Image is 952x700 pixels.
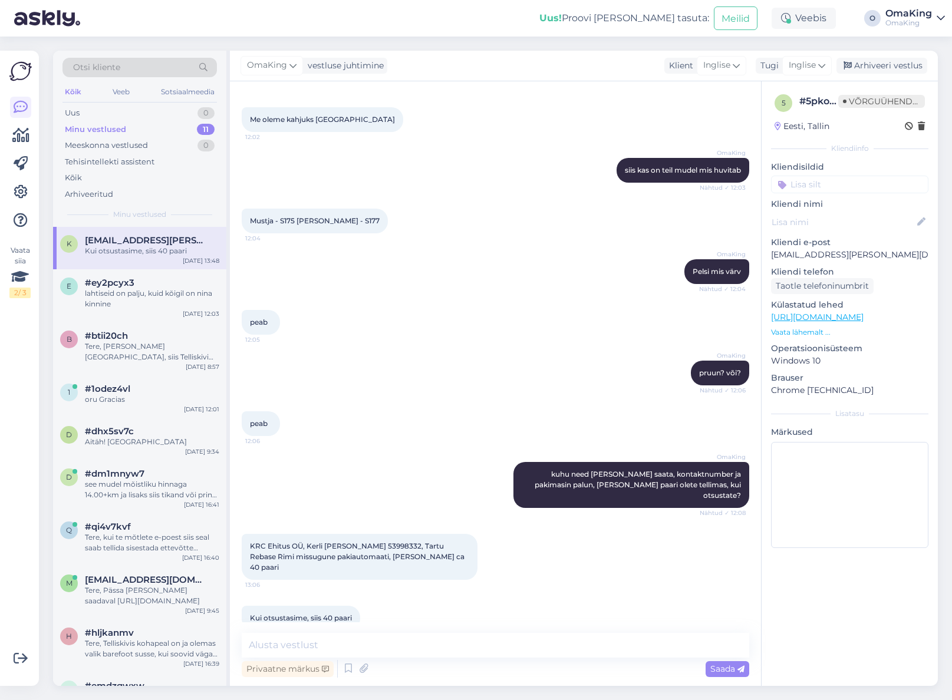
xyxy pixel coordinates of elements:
[67,335,72,344] font: b
[250,216,380,225] font: Mustja - S175 [PERSON_NAME] - S177
[250,541,466,572] font: KRC Ehitus OÜ, Kerli [PERSON_NAME] 53998332, Tartu Rebase Rimi missugune pakiautomaati, [PERSON_N...
[203,140,209,150] font: 0
[250,419,268,428] font: peab
[85,628,134,638] span: #hljkanmv
[250,318,268,326] font: peab
[85,468,144,479] font: #dm1mnyw7
[703,60,730,70] font: Inglise
[183,660,219,668] font: [DATE] 16:39
[85,383,130,394] font: #1odez4vl
[771,385,874,395] font: Chrome [TECHNICAL_ID]
[203,124,209,134] font: 11
[67,685,71,694] font: e
[700,387,746,394] font: Nähtud ✓ 12:06
[182,554,219,562] font: [DATE] 16:40
[771,237,831,247] font: Kliendi e-post
[85,235,207,246] span: kerli.paur@krc.ee
[831,144,869,153] font: Kliendiinfo
[795,12,826,24] font: Veebis
[771,312,864,322] a: [URL][DOMAIN_NAME]
[771,299,844,310] font: Külastatud lehed
[85,425,134,437] font: #dhx5sv7c
[85,521,131,532] span: #qi4v7kvf
[885,9,945,28] a: OmaKingOmaKing
[68,388,70,397] font: 1
[73,62,120,72] font: Otsi kliente
[245,581,260,589] font: 13:06
[772,216,915,229] input: Lisa nimi
[85,533,209,563] font: Tere, kui te mõtlete e-poest siis seal saab tellida sisestada ettevõtte andmed ilusti.
[700,184,746,191] font: Nähtud ✓ 12:03
[203,108,209,117] font: 0
[85,384,130,394] span: #1odez4vl
[849,96,940,107] font: Võrguühenduseta
[113,210,166,219] font: Minu vestlused
[789,60,816,70] font: Inglise
[65,173,82,182] font: Kõik
[161,87,215,96] font: Sotsiaalmeedia
[185,607,219,615] font: [DATE] 9:45
[85,586,200,605] font: Tere, Pässa [PERSON_NAME] saadaval [URL][DOMAIN_NAME]
[85,277,134,288] font: #ey2pcyx3
[85,331,128,341] span: #btii20ch
[85,480,217,510] font: see mudel mõistliku hinnaga 14.00+km ja lisaks siis tikand või print, mida siis ise valite.
[854,60,923,71] font: Arhiveeri vestlus
[717,149,746,157] font: OmaKing
[65,189,113,199] font: Arhiveeritud
[85,627,134,638] font: #hljkanmv
[85,574,247,585] font: [EMAIL_ADDRESS][DOMAIN_NAME]
[65,87,81,96] font: Kõik
[65,157,154,166] font: Tehisintellekti assistent
[85,681,144,691] span: #emdzgwxw
[11,246,30,265] font: Vaata siia
[710,663,735,674] font: Saada
[85,278,134,288] span: #ey2pcyx3
[85,437,187,446] font: Aitäh! [GEOGRAPHIC_DATA]
[760,60,779,71] font: Tugi
[693,267,741,276] font: Pelsi mis värv
[625,166,741,174] font: siis kas on teil mudel mis huvitab
[183,257,219,265] font: [DATE] 13:48
[245,235,261,242] font: 12:04
[85,680,144,691] font: #emdzgwxw
[66,526,72,534] font: q
[113,87,130,96] font: Veeb
[85,395,125,404] font: oru Gracias
[771,427,813,437] font: Märkused
[85,246,187,255] font: Kui otsustasime, siis 40 paari
[85,289,212,308] font: lahtiseid on palju, kuid kõigil on nina kinnine
[869,14,875,22] font: O
[65,140,148,150] font: Meeskonna vestlused
[85,342,219,404] font: Tere, [PERSON_NAME] [GEOGRAPHIC_DATA], siis Telliskivi poes peaks kohapeal olemas olema, e-poodi ...
[700,509,746,517] font: Nähtud ✓ 12:08
[771,199,823,209] font: Kliendi nimi
[14,288,18,297] font: 2
[85,639,218,679] font: Tere, Telliskivis kohapeal on ja olemas valik barefoot susse, kui soovid väga täpset vastust, sii...
[782,98,786,107] font: 5
[85,521,131,532] font: #qi4v7kvf
[717,250,746,258] font: OmaKing
[771,355,821,366] font: Windows 10
[66,579,73,587] font: m
[806,95,848,107] font: 5pkouvjt
[245,133,260,141] font: 12:02
[799,95,806,107] font: #
[783,121,829,131] font: Eesti, Tallin
[186,363,219,371] font: [DATE] 8:57
[771,372,803,383] font: Brauser
[776,280,869,291] font: Taotle telefoninumbrit
[66,430,72,439] font: d
[183,310,219,318] font: [DATE] 12:03
[185,448,219,455] font: [DATE] 9:34
[885,8,932,19] font: OmaKing
[67,239,72,248] font: k
[66,632,72,640] font: h
[771,176,928,193] input: Lisa silt
[717,453,746,461] font: OmaKing
[65,124,126,134] font: Minu vestlused
[699,368,741,377] font: pruun? või?
[722,13,750,24] font: Meilid
[539,12,562,24] font: Uus!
